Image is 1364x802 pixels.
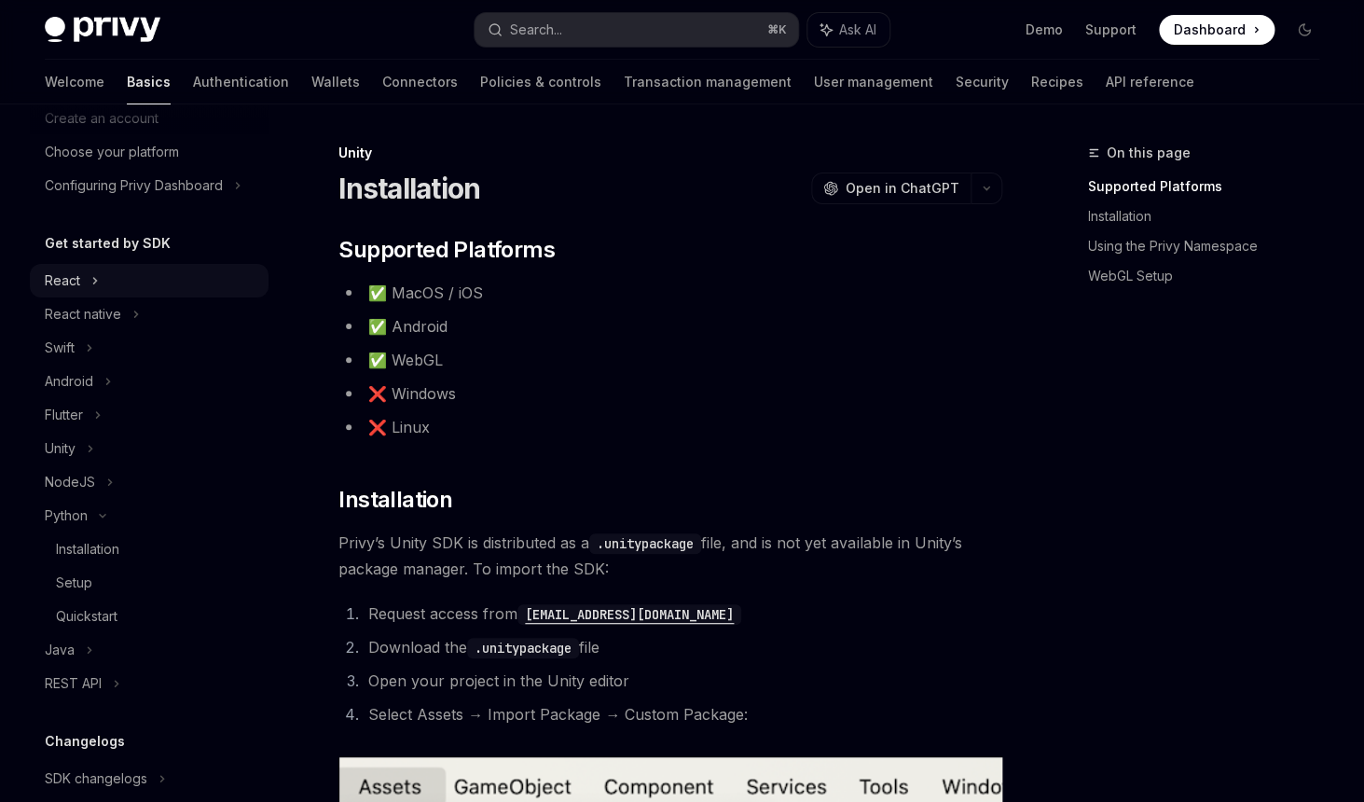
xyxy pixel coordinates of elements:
a: Installation [30,532,269,566]
button: Ask AI [807,13,889,47]
div: Configuring Privy Dashboard [45,174,223,197]
span: Supported Platforms [338,235,555,265]
a: API reference [1106,60,1194,104]
a: Connectors [382,60,458,104]
span: Installation [338,485,452,515]
div: Java [45,639,75,661]
div: Android [45,370,93,393]
code: [EMAIL_ADDRESS][DOMAIN_NAME] [517,604,741,625]
img: dark logo [45,17,160,43]
a: Authentication [193,60,289,104]
a: User management [814,60,933,104]
a: Supported Platforms [1088,172,1334,201]
button: Toggle dark mode [1289,15,1319,45]
span: Ask AI [839,21,876,39]
div: React [45,270,80,292]
code: .unitypackage [589,533,701,554]
li: Request access from [363,601,1002,627]
div: Python [45,505,88,527]
a: WebGL Setup [1088,261,1334,291]
a: Demo [1026,21,1063,39]
h1: Installation [338,172,480,205]
div: React native [45,303,121,325]
li: Open your project in the Unity editor [363,668,1002,694]
span: Open in ChatGPT [846,179,959,198]
li: ❌ Windows [338,380,1002,407]
code: .unitypackage [467,638,579,658]
a: Recipes [1031,60,1083,104]
li: ❌ Linux [338,414,1002,440]
a: Quickstart [30,600,269,633]
div: Quickstart [56,605,117,628]
div: Flutter [45,404,83,426]
div: Unity [45,437,76,460]
div: NodeJS [45,471,95,493]
div: Unity [338,144,1002,162]
span: Privy’s Unity SDK is distributed as a file, and is not yet available in Unity’s package manager. ... [338,530,1002,582]
a: Welcome [45,60,104,104]
a: Setup [30,566,269,600]
div: Swift [45,337,75,359]
div: Choose your platform [45,141,179,163]
h5: Get started by SDK [45,232,171,255]
a: Installation [1088,201,1334,231]
div: Search... [510,19,562,41]
a: [EMAIL_ADDRESS][DOMAIN_NAME] [517,604,741,623]
h5: Changelogs [45,730,125,753]
a: Support [1085,21,1137,39]
button: Search...⌘K [475,13,798,47]
a: Wallets [311,60,360,104]
li: Download the file [363,634,1002,660]
a: Policies & controls [480,60,601,104]
li: Select Assets → Import Package → Custom Package: [363,701,1002,727]
div: REST API [45,672,102,695]
a: Dashboard [1159,15,1274,45]
a: Basics [127,60,171,104]
div: SDK changelogs [45,767,147,790]
a: Transaction management [624,60,792,104]
div: Installation [56,538,119,560]
li: ✅ MacOS / iOS [338,280,1002,306]
a: Choose your platform [30,135,269,169]
li: ✅ WebGL [338,347,1002,373]
div: Setup [56,572,92,594]
a: Using the Privy Namespace [1088,231,1334,261]
li: ✅ Android [338,313,1002,339]
span: Dashboard [1174,21,1246,39]
span: ⌘ K [767,22,787,37]
button: Open in ChatGPT [811,173,971,204]
a: Security [956,60,1009,104]
span: On this page [1107,142,1191,164]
